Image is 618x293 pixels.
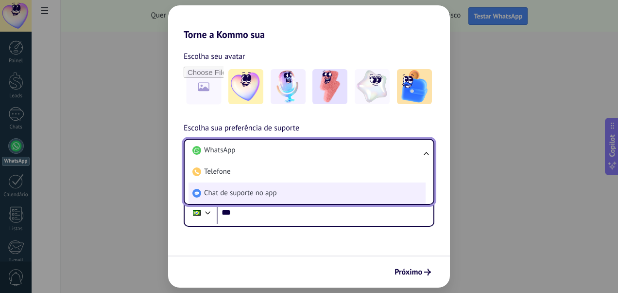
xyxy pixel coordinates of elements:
img: -4.jpeg [355,69,390,104]
span: Escolha seu avatar [184,50,245,63]
span: WhatsApp [204,146,235,155]
span: Próximo [395,269,422,275]
div: Brazil: + 55 [188,202,206,223]
span: Escolha sua preferência de suporte [184,122,299,135]
img: -1.jpeg [228,69,263,104]
img: -3.jpeg [312,69,347,104]
img: -5.jpeg [397,69,432,104]
button: Próximo [390,264,435,280]
span: Telefone [204,167,231,177]
img: -2.jpeg [271,69,306,104]
h2: Torne a Kommo sua [168,5,450,40]
span: Chat de suporte no app [204,188,277,198]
